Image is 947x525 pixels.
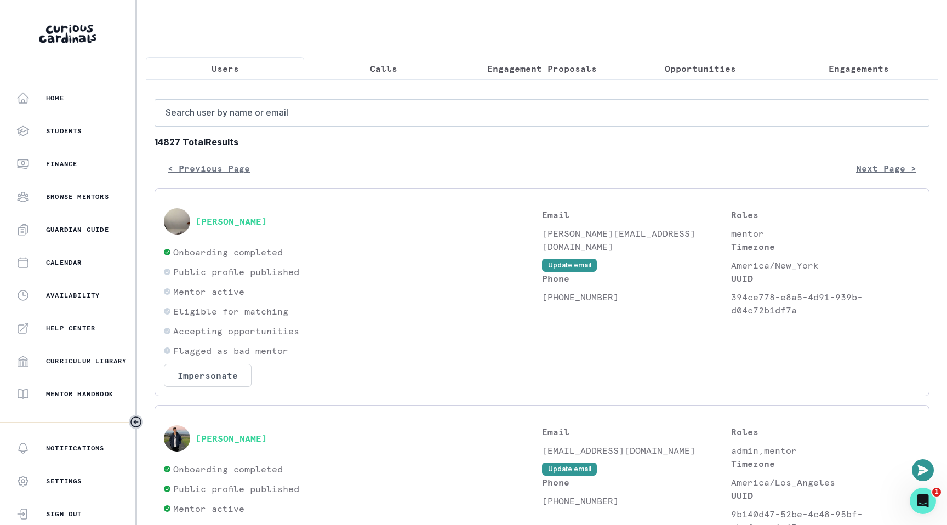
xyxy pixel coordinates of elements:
[370,62,397,75] p: Calls
[173,246,283,259] p: Onboarding completed
[173,265,299,278] p: Public profile published
[155,135,929,149] b: 14827 Total Results
[542,227,731,253] p: [PERSON_NAME][EMAIL_ADDRESS][DOMAIN_NAME]
[542,463,597,476] button: Update email
[912,459,934,481] button: Open or close messaging widget
[731,290,920,317] p: 394ce778-e8a5-4d91-939b-d04c72b1df7a
[731,259,920,272] p: America/New_York
[46,94,64,102] p: Home
[542,444,731,457] p: [EMAIL_ADDRESS][DOMAIN_NAME]
[542,290,731,304] p: [PHONE_NUMBER]
[542,259,597,272] button: Update email
[129,415,143,429] button: Toggle sidebar
[731,444,920,457] p: admin,mentor
[46,477,82,486] p: Settings
[173,285,244,298] p: Mentor active
[46,324,95,333] p: Help Center
[731,208,920,221] p: Roles
[542,476,731,489] p: Phone
[173,502,244,515] p: Mentor active
[731,457,920,470] p: Timezone
[212,62,239,75] p: Users
[46,127,82,135] p: Students
[155,157,263,179] button: < Previous Page
[46,444,105,453] p: Notifications
[46,159,77,168] p: Finance
[46,357,127,366] p: Curriculum Library
[46,225,109,234] p: Guardian Guide
[46,258,82,267] p: Calendar
[542,272,731,285] p: Phone
[196,433,267,444] button: [PERSON_NAME]
[731,240,920,253] p: Timezone
[46,192,109,201] p: Browse Mentors
[932,488,941,497] span: 1
[196,216,267,227] button: [PERSON_NAME]
[665,62,736,75] p: Opportunities
[487,62,597,75] p: Engagement Proposals
[731,476,920,489] p: America/Los_Angeles
[46,390,113,398] p: Mentor Handbook
[173,324,299,338] p: Accepting opportunities
[39,25,96,43] img: Curious Cardinals Logo
[843,157,929,179] button: Next Page >
[164,364,252,387] button: Impersonate
[731,272,920,285] p: UUID
[910,488,936,514] iframe: Intercom live chat
[173,305,288,318] p: Eligible for matching
[731,425,920,438] p: Roles
[829,62,889,75] p: Engagements
[542,494,731,507] p: [PHONE_NUMBER]
[731,489,920,502] p: UUID
[46,510,82,518] p: Sign Out
[542,425,731,438] p: Email
[173,344,288,357] p: Flagged as bad mentor
[173,463,283,476] p: Onboarding completed
[542,208,731,221] p: Email
[731,227,920,240] p: mentor
[173,482,299,495] p: Public profile published
[46,291,100,300] p: Availability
